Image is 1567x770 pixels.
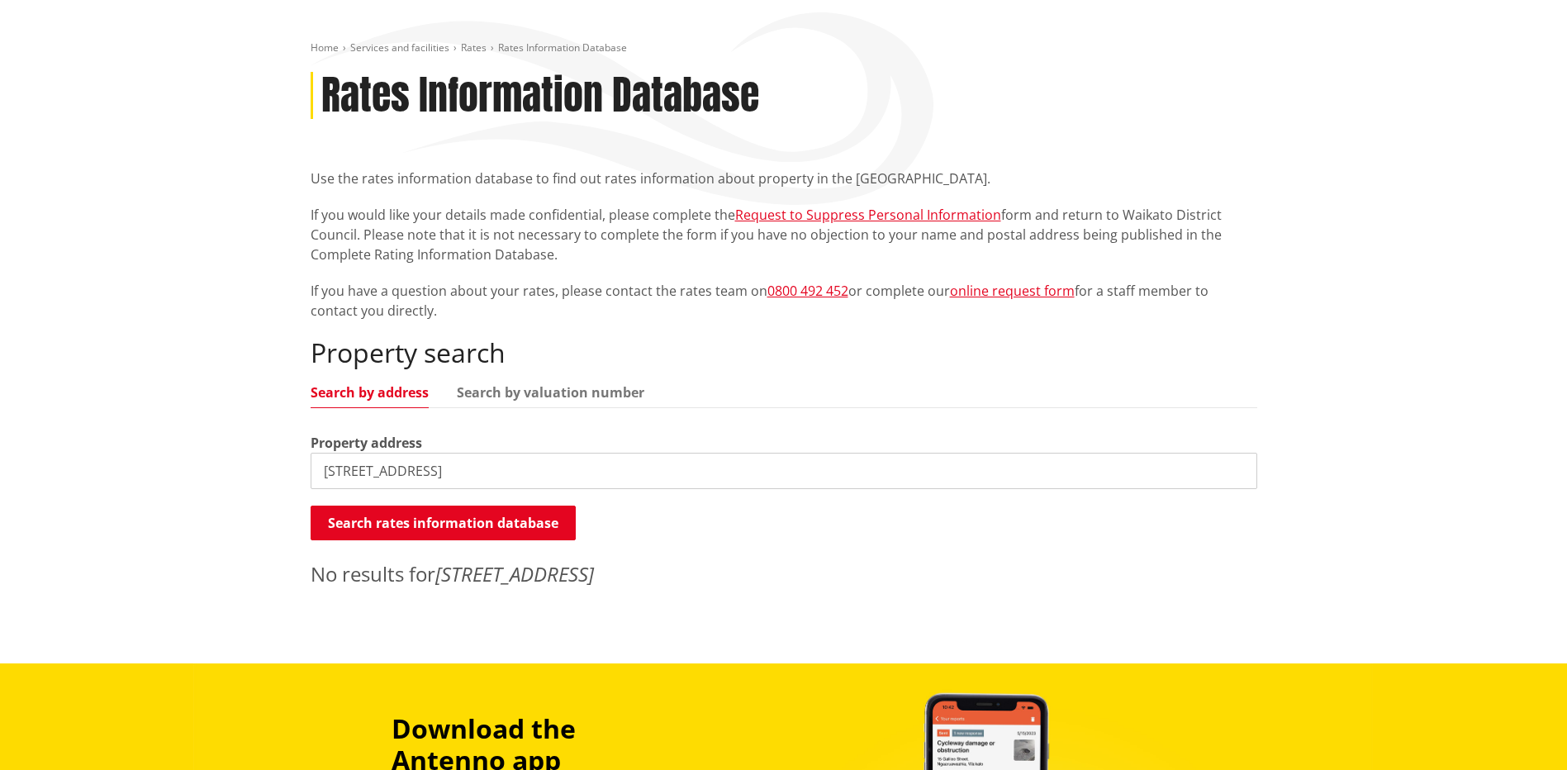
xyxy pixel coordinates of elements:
[311,453,1257,489] input: e.g. Duke Street NGARUAWAHIA
[311,559,1257,589] p: No results for
[311,169,1257,188] p: Use the rates information database to find out rates information about property in the [GEOGRAPHI...
[1491,701,1550,760] iframe: Messenger Launcher
[950,282,1075,300] a: online request form
[311,40,339,55] a: Home
[498,40,627,55] span: Rates Information Database
[311,41,1257,55] nav: breadcrumb
[321,72,759,120] h1: Rates Information Database
[311,205,1257,264] p: If you would like your details made confidential, please complete the form and return to Waikato ...
[311,506,576,540] button: Search rates information database
[311,433,422,453] label: Property address
[767,282,848,300] a: 0800 492 452
[461,40,487,55] a: Rates
[350,40,449,55] a: Services and facilities
[435,560,594,587] em: [STREET_ADDRESS]
[311,337,1257,368] h2: Property search
[311,281,1257,321] p: If you have a question about your rates, please contact the rates team on or complete our for a s...
[311,386,429,399] a: Search by address
[735,206,1001,224] a: Request to Suppress Personal Information
[457,386,644,399] a: Search by valuation number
